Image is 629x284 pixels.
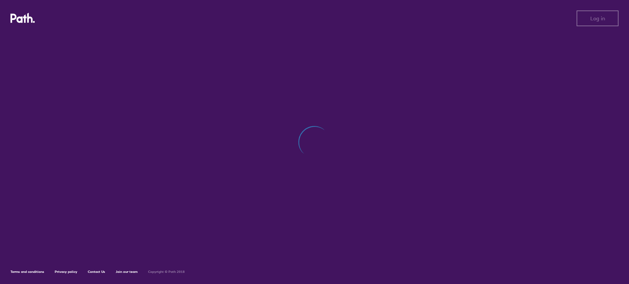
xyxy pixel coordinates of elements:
[590,15,605,21] span: Log in
[88,270,105,274] a: Contact Us
[116,270,138,274] a: Join our team
[55,270,77,274] a: Privacy policy
[577,10,619,26] button: Log in
[148,270,185,274] h6: Copyright © Path 2018
[10,270,44,274] a: Terms and conditions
